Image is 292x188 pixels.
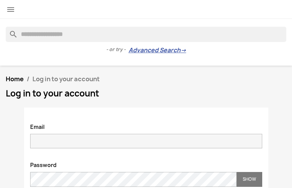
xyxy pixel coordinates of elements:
[32,75,100,83] span: Log in to your account
[30,172,237,187] input: Password input
[24,119,50,131] label: Email
[6,89,286,98] h1: Log in to your account
[6,75,24,83] a: Home
[181,47,186,54] span: →
[6,27,286,42] input: Search
[24,157,62,169] label: Password
[129,47,186,54] a: Advanced Search→
[6,27,15,36] i: search
[106,46,129,53] span: - or try -
[237,172,262,187] button: Show
[6,5,15,14] i: 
